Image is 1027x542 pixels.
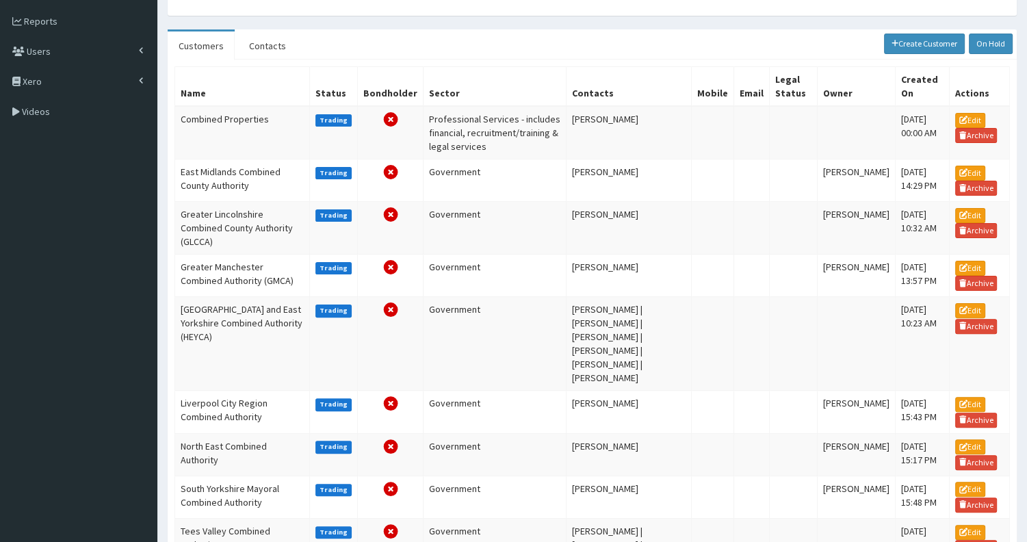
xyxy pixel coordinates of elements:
[424,159,567,201] td: Government
[315,526,352,539] label: Trading
[175,476,310,518] td: South Yorkshire Mayoral Combined Authority
[567,391,692,433] td: [PERSON_NAME]
[818,202,896,255] td: [PERSON_NAME]
[175,433,310,476] td: North East Combined Authority
[955,439,985,454] a: Edit
[770,66,818,106] th: Legal Status
[955,482,985,497] a: Edit
[884,34,965,54] a: Create Customer
[168,31,235,60] a: Customers
[27,45,51,57] span: Users
[358,66,424,106] th: Bondholder
[896,255,950,297] td: [DATE] 13:57 PM
[955,223,998,238] a: Archive
[969,34,1013,54] a: On Hold
[949,66,1009,106] th: Actions
[692,66,734,106] th: Mobile
[567,433,692,476] td: [PERSON_NAME]
[818,391,896,433] td: [PERSON_NAME]
[175,255,310,297] td: Greater Manchester Combined Authority (GMCA)
[175,202,310,255] td: Greater Lincolnshire Combined County Authority (GLCCA)
[315,484,352,496] label: Trading
[315,114,352,127] label: Trading
[567,202,692,255] td: [PERSON_NAME]
[315,167,352,179] label: Trading
[424,391,567,433] td: Government
[175,159,310,201] td: East Midlands Combined County Authority
[955,128,998,143] a: Archive
[424,106,567,159] td: Professional Services - includes financial, recruitment/training & legal services
[955,166,985,181] a: Edit
[896,391,950,433] td: [DATE] 15:43 PM
[955,498,998,513] a: Archive
[424,66,567,106] th: Sector
[567,106,692,159] td: [PERSON_NAME]
[896,476,950,518] td: [DATE] 15:48 PM
[238,31,297,60] a: Contacts
[818,255,896,297] td: [PERSON_NAME]
[955,208,985,223] a: Edit
[896,159,950,201] td: [DATE] 14:29 PM
[955,261,985,276] a: Edit
[955,319,998,334] a: Archive
[955,455,998,470] a: Archive
[175,297,310,391] td: [GEOGRAPHIC_DATA] and East Yorkshire Combined Authority (HEYCA)
[896,66,950,106] th: Created On
[175,106,310,159] td: Combined Properties
[955,181,998,196] a: Archive
[315,441,352,453] label: Trading
[734,66,770,106] th: Email
[896,106,950,159] td: [DATE] 00:00 AM
[23,75,42,88] span: Xero
[175,391,310,433] td: Liverpool City Region Combined Authority
[818,433,896,476] td: [PERSON_NAME]
[896,433,950,476] td: [DATE] 15:17 PM
[424,202,567,255] td: Government
[818,159,896,201] td: [PERSON_NAME]
[567,255,692,297] td: [PERSON_NAME]
[955,303,985,318] a: Edit
[424,255,567,297] td: Government
[24,15,57,27] span: Reports
[955,397,985,412] a: Edit
[567,66,692,106] th: Contacts
[567,476,692,518] td: [PERSON_NAME]
[424,297,567,391] td: Government
[424,476,567,518] td: Government
[955,113,985,128] a: Edit
[22,105,50,118] span: Videos
[955,413,998,428] a: Archive
[567,159,692,201] td: [PERSON_NAME]
[818,66,896,106] th: Owner
[315,305,352,317] label: Trading
[955,276,998,291] a: Archive
[567,297,692,391] td: [PERSON_NAME] | [PERSON_NAME] | [PERSON_NAME] | [PERSON_NAME] | [PERSON_NAME] | [PERSON_NAME]
[175,66,310,106] th: Name
[955,525,985,540] a: Edit
[315,262,352,274] label: Trading
[424,433,567,476] td: Government
[896,202,950,255] td: [DATE] 10:32 AM
[315,209,352,222] label: Trading
[309,66,358,106] th: Status
[315,398,352,411] label: Trading
[896,297,950,391] td: [DATE] 10:23 AM
[818,476,896,518] td: [PERSON_NAME]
